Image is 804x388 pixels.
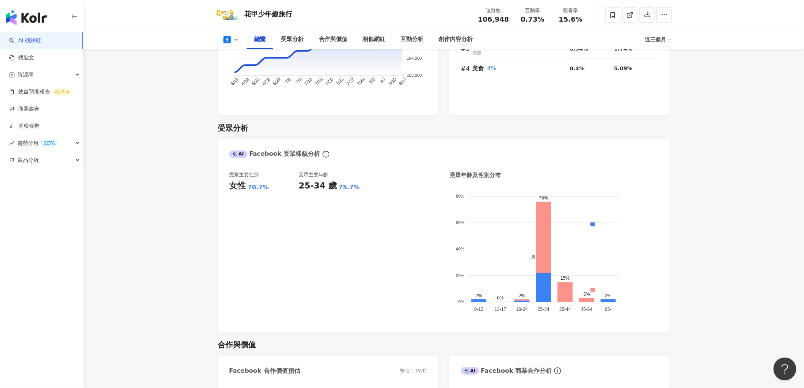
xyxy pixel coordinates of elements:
span: 美食 [472,65,484,72]
tspan: 7/20 [324,76,335,87]
div: 總覽 [254,35,266,44]
span: 男性 [526,255,541,260]
tspan: 0-12 [475,307,484,312]
a: 找貼文 [9,54,34,62]
span: info-circle [321,150,331,159]
div: 近三個月 [645,34,672,46]
div: 互動率 [518,7,547,14]
div: 受眾主要性別 [229,171,259,178]
tspan: 18-24 [516,307,528,312]
tspan: 0% [458,299,464,304]
a: 商案媒合 [9,105,40,113]
img: logo [6,10,47,25]
span: 0.73% [521,16,544,24]
tspan: 8/17 [398,76,408,87]
tspan: 25-34 [538,307,550,312]
span: 競品分析 [17,152,39,169]
tspan: 7/6 [284,76,293,85]
span: info-circle [553,366,562,375]
div: 受眾主要年齡 [299,171,328,178]
tspan: 80% [456,194,464,198]
tspan: 13-17 [495,307,506,312]
div: 花甲少年趣旅行 [244,9,292,19]
span: 節慶 [472,51,481,56]
div: 受眾年齡及性別分布 [449,171,501,179]
span: 4% [487,65,497,72]
tspan: 6/22 [251,76,261,87]
tspan: 6/29 [272,76,282,87]
div: 相似網紅 [362,35,385,44]
span: 15.6% [559,16,582,24]
span: 趨勢分析 [17,135,58,152]
div: #4 [461,64,472,73]
tspan: 20% [456,273,464,278]
span: 資源庫 [17,66,33,83]
div: 75.7% [339,183,360,192]
tspan: 6/28 [261,76,272,87]
a: 洞察報告 [9,122,40,130]
tspan: 65- [605,307,612,312]
tspan: 6/18 [241,76,251,87]
tspan: 104,000 [407,55,422,60]
tspan: 8/7 [379,76,387,85]
div: 觀看率 [556,7,585,14]
div: AI [461,367,479,375]
div: Facebook 合作價值預估 [229,367,300,375]
div: AI [229,150,247,158]
div: 女性 [229,180,246,192]
tspan: 6/15 [230,76,240,87]
div: 合作與價值 [319,35,347,44]
a: searchAI 找網紅 [9,37,41,44]
div: 25-34 歲 [299,180,337,192]
tspan: 40% [456,247,464,251]
div: 合作與價值 [218,339,256,350]
tspan: 7/27 [345,76,356,87]
tspan: 8/3 [368,76,377,85]
tspan: 45-64 [581,307,593,312]
div: BETA [40,139,58,147]
tspan: 7/8 [295,76,303,85]
div: 受眾分析 [281,35,304,44]
span: rise [9,141,14,146]
tspan: 60% [456,220,464,225]
span: 5.09% [614,66,633,72]
div: Facebook 商業合作分析 [461,367,552,375]
span: 106,948 [478,16,509,24]
iframe: Help Scout Beacon - Open [774,358,796,380]
tspan: 35-44 [560,307,571,312]
div: 創作內容分析 [438,35,473,44]
div: 追蹤數 [478,7,509,14]
div: 互動分析 [400,35,423,44]
tspan: 7/18 [314,76,324,87]
div: 70.7% [248,183,269,192]
span: 1.74% [614,46,633,52]
a: 效益預測報告ALPHA [9,88,73,96]
tspan: 7/23 [335,76,345,87]
img: KOL Avatar [216,4,239,27]
tspan: 103,000 [407,73,422,77]
span: 0.4% [570,66,585,72]
tspan: 7/13 [304,76,314,87]
tspan: 8/10 [388,76,398,87]
div: Facebook 受眾樣貌分析 [229,150,320,158]
div: 受眾分析 [218,123,248,133]
div: 幣值：TWD [400,367,427,374]
tspan: 7/28 [356,76,366,87]
span: 0.54% [570,46,589,52]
